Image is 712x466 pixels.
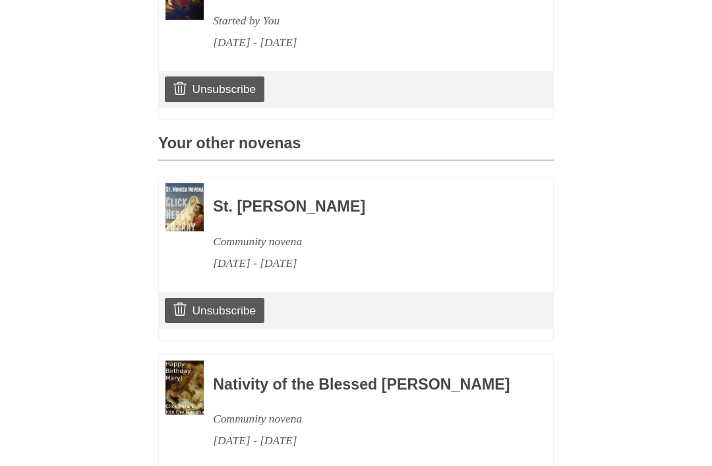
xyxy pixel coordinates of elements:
div: [DATE] - [DATE] [213,252,518,274]
a: Unsubscribe [165,76,264,102]
div: Community novena [213,231,518,252]
div: Started by You [213,10,518,32]
h3: St. [PERSON_NAME] [213,198,518,216]
div: [DATE] - [DATE] [213,32,518,53]
img: Novena image [165,361,204,415]
h3: Nativity of the Blessed [PERSON_NAME] [213,376,518,393]
div: [DATE] - [DATE] [213,430,518,451]
h3: Your other novenas [158,135,554,161]
img: Novena image [165,183,204,231]
a: Unsubscribe [165,298,264,323]
div: Community novena [213,408,518,430]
